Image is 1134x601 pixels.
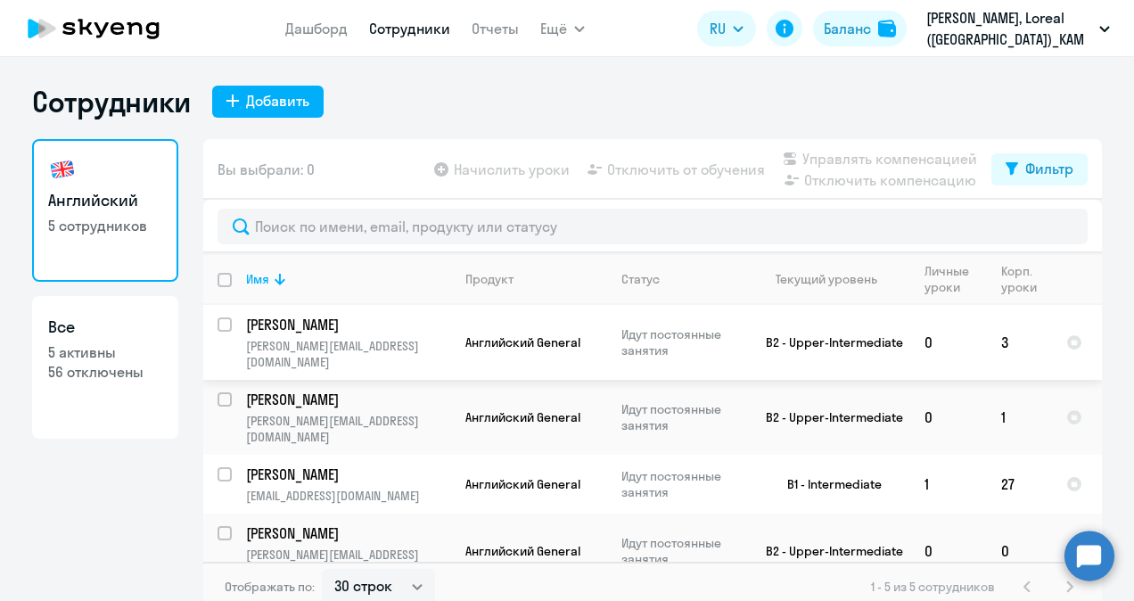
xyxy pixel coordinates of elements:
[910,514,987,589] td: 0
[621,401,744,433] p: Идут постоянные занятия
[697,11,756,46] button: RU
[465,409,580,425] span: Английский General
[917,7,1119,50] button: [PERSON_NAME], Loreal ([GEOGRAPHIC_DATA])_KAM
[32,84,191,119] h1: Сотрудники
[465,476,580,492] span: Английский General
[246,390,448,409] p: [PERSON_NAME]
[871,579,995,595] span: 1 - 5 из 5 сотрудников
[246,465,448,484] p: [PERSON_NAME]
[924,263,986,295] div: Личные уроки
[991,153,1088,185] button: Фильтр
[744,455,910,514] td: B1 - Intermediate
[246,271,269,287] div: Имя
[910,305,987,380] td: 0
[1001,263,1039,295] div: Корп. уроки
[878,20,896,37] img: balance
[759,271,909,287] div: Текущий уровень
[32,139,178,282] a: Английский5 сотрудников
[465,334,580,350] span: Английский General
[246,523,450,543] a: [PERSON_NAME]
[621,271,660,287] div: Статус
[540,18,567,39] span: Ещё
[776,271,877,287] div: Текущий уровень
[246,547,450,579] p: [PERSON_NAME][EMAIL_ADDRESS][DOMAIN_NAME]
[212,86,324,118] button: Добавить
[48,316,162,339] h3: Все
[246,488,450,504] p: [EMAIL_ADDRESS][DOMAIN_NAME]
[246,271,450,287] div: Имя
[744,514,910,589] td: B2 - Upper-Intermediate
[710,18,726,39] span: RU
[1001,263,1051,295] div: Корп. уроки
[472,20,519,37] a: Отчеты
[246,390,450,409] a: [PERSON_NAME]
[987,380,1052,455] td: 1
[910,455,987,514] td: 1
[813,11,907,46] button: Балансbalance
[48,189,162,212] h3: Английский
[246,523,448,543] p: [PERSON_NAME]
[369,20,450,37] a: Сотрудники
[246,315,450,334] a: [PERSON_NAME]
[32,296,178,439] a: Все5 активны56 отключены
[987,305,1052,380] td: 3
[246,90,309,111] div: Добавить
[621,271,744,287] div: Статус
[218,159,315,180] span: Вы выбрали: 0
[621,326,744,358] p: Идут постоянные занятия
[285,20,348,37] a: Дашборд
[987,514,1052,589] td: 0
[1025,158,1073,179] div: Фильтр
[225,579,315,595] span: Отображать по:
[246,315,448,334] p: [PERSON_NAME]
[621,535,744,567] p: Идут постоянные занятия
[924,263,974,295] div: Личные уроки
[987,455,1052,514] td: 27
[246,413,450,445] p: [PERSON_NAME][EMAIL_ADDRESS][DOMAIN_NAME]
[465,271,606,287] div: Продукт
[910,380,987,455] td: 0
[926,7,1092,50] p: [PERSON_NAME], Loreal ([GEOGRAPHIC_DATA])_KAM
[48,342,162,362] p: 5 активны
[48,216,162,235] p: 5 сотрудников
[246,338,450,370] p: [PERSON_NAME][EMAIL_ADDRESS][DOMAIN_NAME]
[246,465,450,484] a: [PERSON_NAME]
[744,380,910,455] td: B2 - Upper-Intermediate
[48,362,162,382] p: 56 отключены
[465,271,514,287] div: Продукт
[744,305,910,380] td: B2 - Upper-Intermediate
[621,468,744,500] p: Идут постоянные занятия
[540,11,585,46] button: Ещё
[218,209,1088,244] input: Поиск по имени, email, продукту или статусу
[465,543,580,559] span: Английский General
[824,18,871,39] div: Баланс
[48,155,77,184] img: english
